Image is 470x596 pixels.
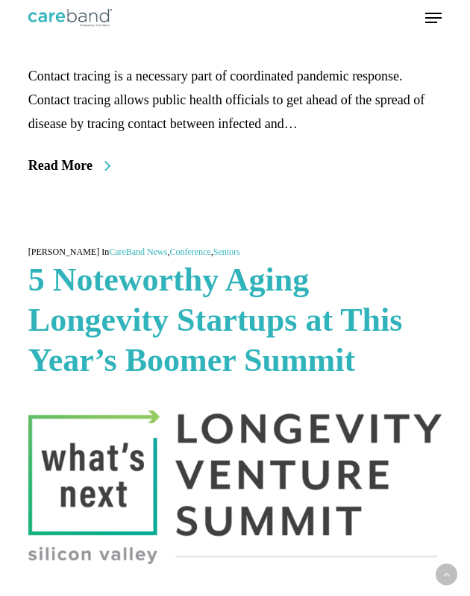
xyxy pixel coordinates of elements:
img: CareBand [28,9,112,27]
a: Navigation Menu [425,10,442,25]
span: In [101,247,109,257]
a: Read More [28,147,111,184]
a: 5 Noteworthy Aging Longevity Startups at This Year’s Boomer Summit [28,261,403,378]
a: CareBand News [109,247,167,257]
span: , , [101,247,240,257]
a: 5 Noteworthy Aging Longevity Startups at This Year’s Boomer Summit [28,410,442,564]
a: Conference [169,247,210,257]
a: Back to top [436,564,457,586]
a: [PERSON_NAME] [28,247,99,257]
span: Read More [28,158,93,173]
a: Seniors [213,247,240,257]
div: Contact tracing is a necessary part of coordinated pandemic response. Contact tracing allows publ... [28,64,442,136]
